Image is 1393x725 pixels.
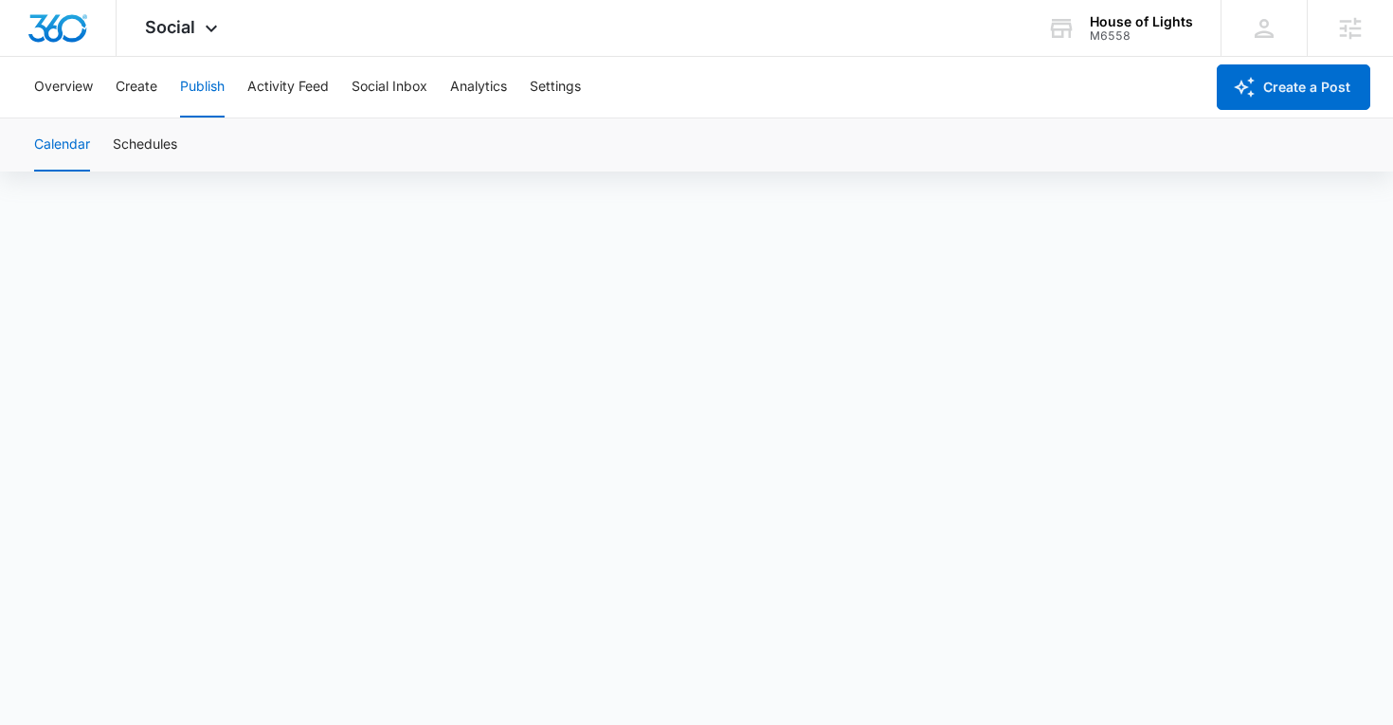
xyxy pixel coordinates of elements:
[145,17,195,37] span: Social
[247,57,329,118] button: Activity Feed
[180,57,225,118] button: Publish
[1090,29,1193,43] div: account id
[116,57,157,118] button: Create
[34,57,93,118] button: Overview
[530,57,581,118] button: Settings
[1090,14,1193,29] div: account name
[1217,64,1370,110] button: Create a Post
[450,57,507,118] button: Analytics
[352,57,427,118] button: Social Inbox
[34,118,90,172] button: Calendar
[113,118,177,172] button: Schedules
